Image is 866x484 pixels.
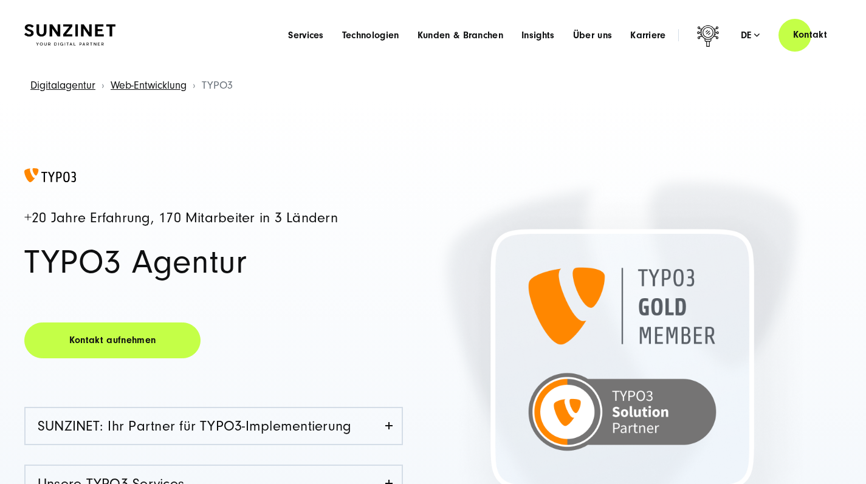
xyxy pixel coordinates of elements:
[778,18,842,52] a: Kontakt
[24,168,76,183] img: TYPO3 Agentur Logo farbig
[202,79,233,92] span: TYPO3
[521,29,555,41] a: Insights
[26,408,402,444] a: SUNZINET: Ihr Partner für TYPO3-Implementierung
[342,29,399,41] a: Technologien
[288,29,324,41] a: Services
[30,79,95,92] a: Digitalagentur
[630,29,666,41] a: Karriere
[111,79,187,92] a: Web-Entwicklung
[24,24,115,46] img: SUNZINET Full Service Digital Agentur
[741,29,760,41] div: de
[24,211,403,226] h4: +20 Jahre Erfahrung, 170 Mitarbeiter in 3 Ländern
[573,29,613,41] a: Über uns
[24,322,201,358] a: Kontakt aufnehmen
[24,245,403,279] h1: TYPO3 Agentur
[418,29,503,41] a: Kunden & Branchen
